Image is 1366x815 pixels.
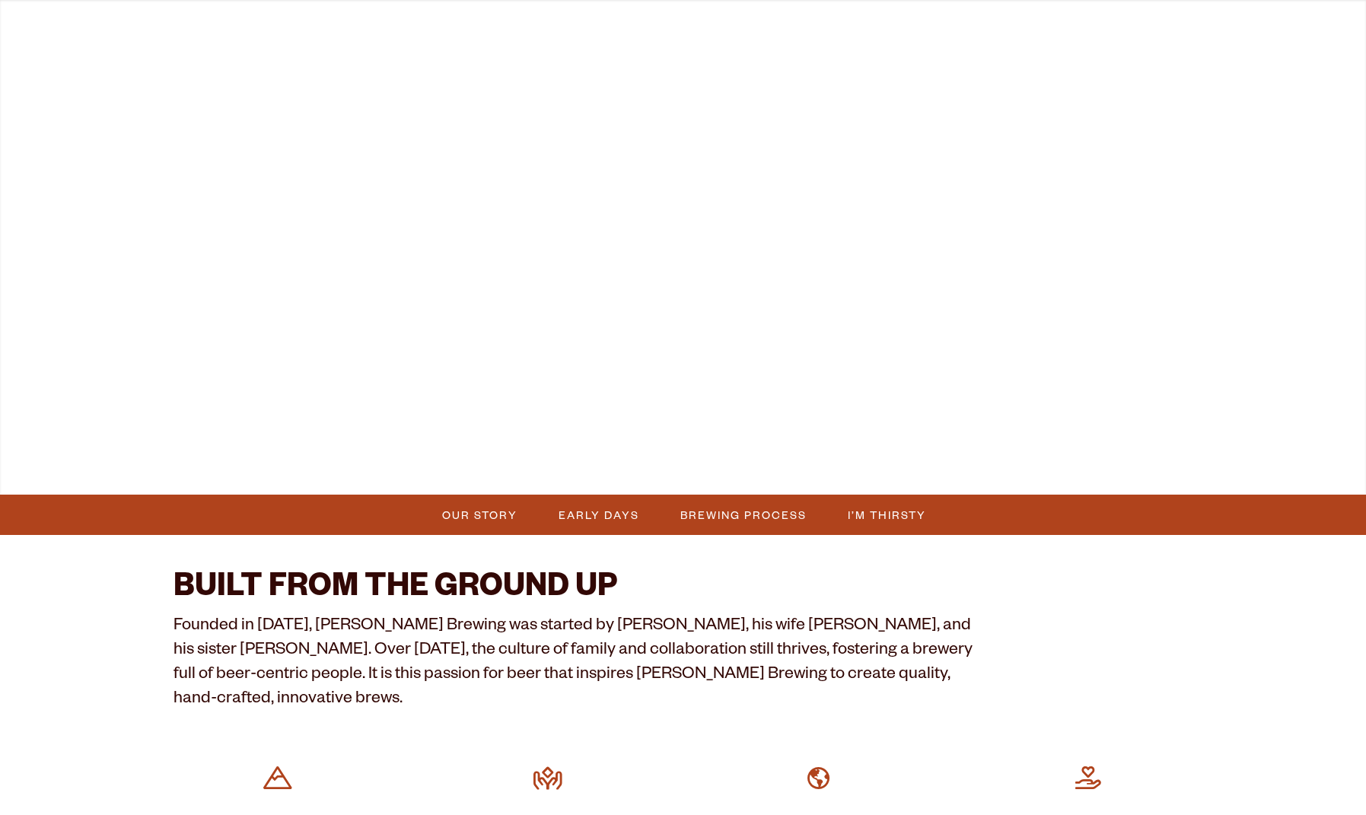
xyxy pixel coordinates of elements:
a: Our Story [433,504,525,526]
span: Winery [561,36,622,48]
span: Taprooms [276,36,360,48]
h2: BUILT FROM THE GROUND UP [174,571,977,608]
span: Brewing Process [680,504,807,526]
a: Early Days [549,504,647,526]
span: Impact [954,36,1010,48]
a: Odell Home [673,9,730,78]
a: Taprooms [266,9,370,78]
a: I’m Thirsty [839,504,934,526]
p: Founded in [DATE], [PERSON_NAME] Brewing was started by [PERSON_NAME], his wife [PERSON_NAME], an... [174,616,977,713]
span: I’m Thirsty [848,504,926,526]
a: Gear [429,9,491,78]
a: Our Story [777,9,884,78]
span: Gear [439,36,481,48]
span: Beer Finder [1089,36,1185,48]
a: Winery [551,9,632,78]
span: Beer [160,36,197,48]
a: Beer Finder [1079,9,1195,78]
span: Our Story [442,504,517,526]
span: Early Days [559,504,639,526]
a: Brewing Process [671,504,814,526]
a: Impact [944,9,1020,78]
span: Our Story [787,36,874,48]
a: Beer [150,9,207,78]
